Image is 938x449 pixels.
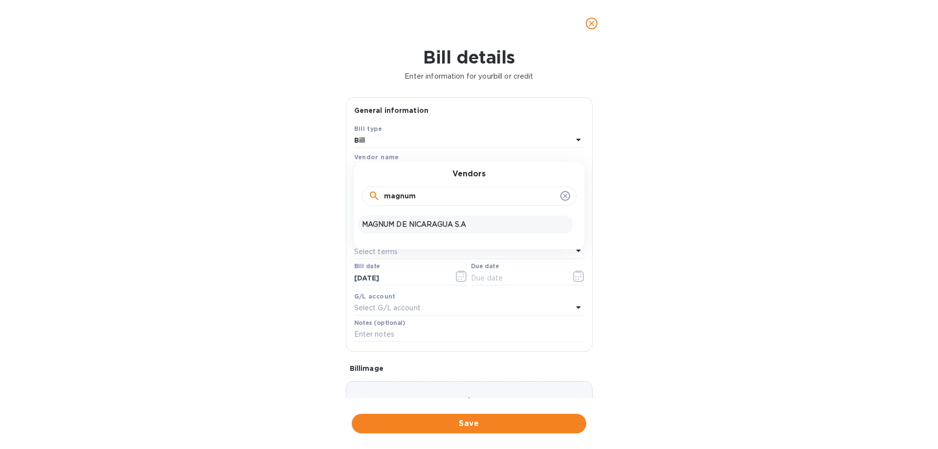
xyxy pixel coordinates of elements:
[354,164,423,174] p: Select vendor name
[354,293,396,300] b: G/L account
[352,414,586,433] button: Save
[8,47,930,67] h1: Bill details
[354,264,380,270] label: Bill date
[350,363,589,373] p: Bill image
[360,418,578,429] span: Save
[471,271,563,285] input: Due date
[362,219,569,230] p: MAGNUM DE NICARAGUA S.A
[452,170,486,179] h3: Vendors
[354,107,429,114] b: General information
[354,153,399,161] b: Vendor name
[471,264,499,270] label: Due date
[354,327,584,342] input: Enter notes
[8,71,930,82] p: Enter information for your bill or credit
[354,136,365,144] b: Bill
[354,271,447,285] input: Select date
[354,247,398,257] p: Select terms
[354,125,383,132] b: Bill type
[580,12,603,35] button: close
[384,189,556,204] input: Search
[354,303,421,313] p: Select G/L account
[354,320,405,326] label: Notes (optional)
